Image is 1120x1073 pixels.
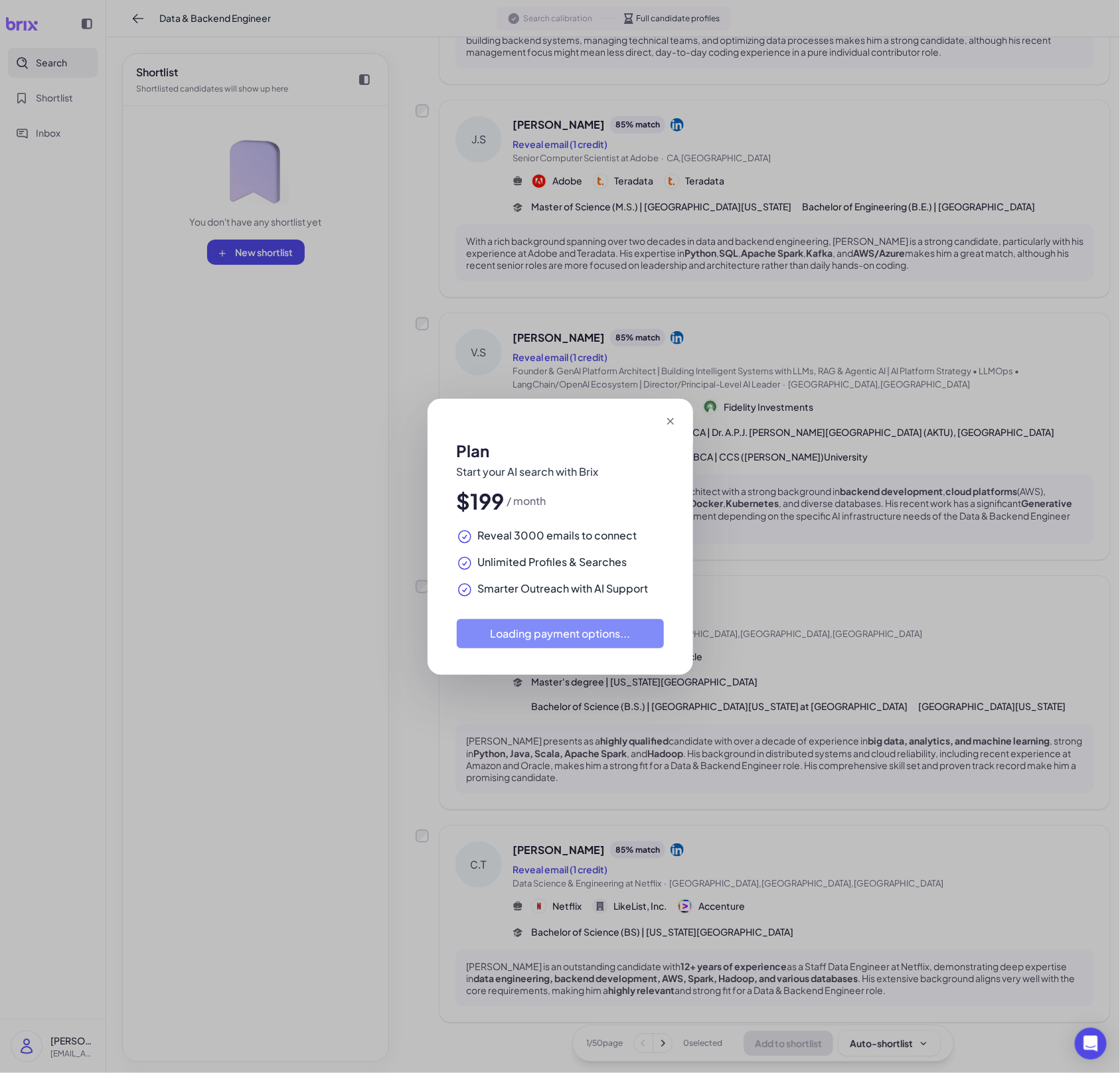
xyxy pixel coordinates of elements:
span: Reveal 3000 emails to connect [478,529,637,542]
span: Smarter Outreach with AI Support [478,582,649,595]
span: / month [507,494,546,508]
h2: Plan [457,444,664,457]
span: $199 [457,494,505,508]
button: Loading payment options... [457,619,664,648]
p: Start your AI search with Brix [457,465,664,478]
span: Unlimited Profiles & Searches [478,555,627,569]
div: Open Intercom Messenger [1075,1028,1107,1060]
